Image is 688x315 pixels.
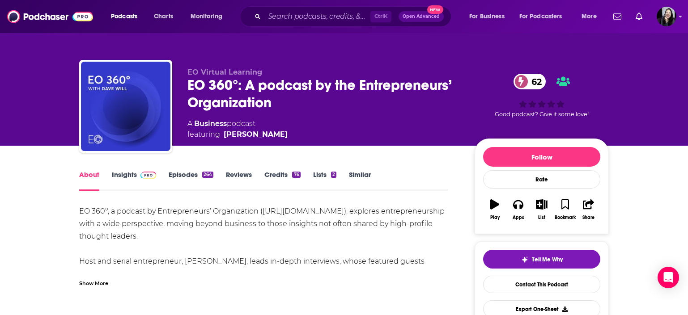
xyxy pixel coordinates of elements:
button: List [530,193,553,226]
span: Tell Me Why [532,256,563,263]
button: Apps [506,193,530,226]
a: InsightsPodchaser Pro [112,170,156,191]
a: Dave Will [224,129,288,140]
div: Rate [483,170,600,189]
button: Share [577,193,600,226]
div: 62Good podcast? Give it some love! [475,68,609,124]
div: Share [582,215,595,220]
button: Open AdvancedNew [399,11,444,22]
span: EO Virtual Learning [187,68,262,76]
div: 2 [331,172,336,178]
button: Bookmark [553,193,577,226]
a: Reviews [226,170,252,191]
div: 264 [202,172,213,178]
a: [URL][DOMAIN_NAME] [263,207,344,215]
button: open menu [105,9,149,24]
span: Open Advanced [403,14,440,19]
a: Contact This Podcast [483,276,600,293]
span: For Business [469,10,505,23]
input: Search podcasts, credits, & more... [264,9,370,24]
button: Follow [483,147,600,167]
span: New [427,5,443,14]
button: open menu [514,9,575,24]
button: open menu [463,9,516,24]
div: Bookmark [555,215,576,220]
a: 62 [514,74,546,89]
button: tell me why sparkleTell Me Why [483,250,600,269]
a: Business [194,119,227,128]
a: Show notifications dropdown [632,9,646,24]
a: Similar [349,170,371,191]
span: Logged in as marypoffenroth [657,7,676,26]
span: Ctrl K [370,11,391,22]
span: Podcasts [111,10,137,23]
div: 76 [292,172,300,178]
span: 62 [522,74,546,89]
img: Podchaser Pro [140,172,156,179]
a: Show notifications dropdown [610,9,625,24]
img: tell me why sparkle [521,256,528,263]
button: Play [483,193,506,226]
span: Charts [154,10,173,23]
a: Episodes264 [169,170,213,191]
a: Lists2 [313,170,336,191]
div: A podcast [187,118,288,140]
div: List [538,215,545,220]
div: Apps [513,215,524,220]
a: Charts [148,9,178,24]
a: Credits76 [264,170,300,191]
span: featuring [187,129,288,140]
button: Show profile menu [657,7,676,26]
a: About [79,170,99,191]
img: Podchaser - Follow, Share and Rate Podcasts [7,8,93,25]
span: More [582,10,597,23]
button: open menu [184,9,234,24]
button: open menu [575,9,608,24]
span: Good podcast? Give it some love! [495,111,589,118]
img: User Profile [657,7,676,26]
div: Play [490,215,500,220]
div: Search podcasts, credits, & more... [248,6,460,27]
div: Open Intercom Messenger [658,267,679,288]
img: EO 360°: A podcast by the Entrepreneurs’ Organization [81,62,170,151]
span: Monitoring [191,10,222,23]
span: For Podcasters [519,10,562,23]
